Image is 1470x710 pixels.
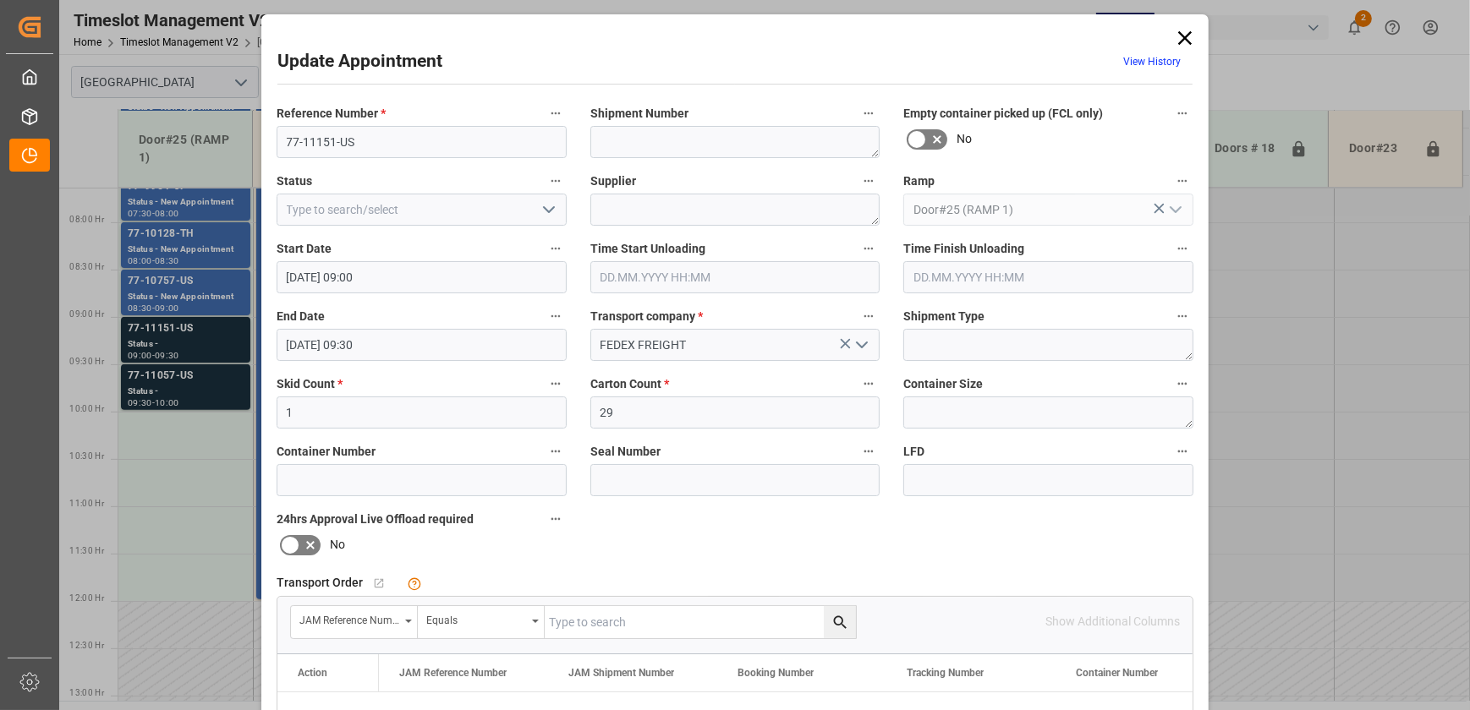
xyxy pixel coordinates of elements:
button: Container Number [545,440,567,462]
input: DD.MM.YYYY HH:MM [277,261,567,293]
span: Start Date [277,240,332,258]
button: End Date [545,305,567,327]
span: Booking Number [738,667,814,679]
input: Type to search/select [903,194,1193,226]
button: Seal Number [858,440,880,462]
span: Transport Order [277,574,363,592]
div: JAM Reference Number [299,609,399,628]
button: Carton Count * [858,373,880,395]
span: Transport company [590,308,703,325]
input: Type to search/select [277,194,567,226]
span: Shipment Number [590,105,688,123]
span: Shipment Type [903,308,985,325]
div: Action [298,667,327,679]
button: Ramp [1171,170,1193,192]
span: Status [277,172,312,190]
span: No [957,130,972,148]
button: open menu [535,197,560,223]
button: Skid Count * [545,373,567,395]
span: Reference Number [277,105,386,123]
span: JAM Shipment Number [568,667,674,679]
input: DD.MM.YYYY HH:MM [903,261,1193,293]
span: Time Finish Unloading [903,240,1024,258]
span: Tracking Number [907,667,984,679]
button: open menu [1161,197,1187,223]
span: Time Start Unloading [590,240,705,258]
button: 24hrs Approval Live Offload required [545,508,567,530]
span: Carton Count [590,375,669,393]
h2: Update Appointment [277,48,442,75]
button: Container Size [1171,373,1193,395]
button: Status [545,170,567,192]
span: Container Number [1076,667,1158,679]
span: Container Size [903,375,983,393]
button: Shipment Type [1171,305,1193,327]
div: Equals [426,609,526,628]
button: open menu [291,606,418,638]
span: No [330,536,345,554]
button: open menu [848,332,874,358]
button: LFD [1171,440,1193,462]
span: JAM Reference Number [399,667,507,679]
span: End Date [277,308,325,325]
button: Supplier [858,170,880,192]
button: Shipment Number [858,102,880,124]
button: Reference Number * [545,102,567,124]
a: View History [1123,56,1181,68]
span: Container Number [277,443,376,461]
span: Seal Number [590,443,661,461]
span: 24hrs Approval Live Offload required [277,511,474,528]
button: Start Date [545,238,567,259]
button: open menu [418,606,545,638]
button: Transport company * [858,305,880,327]
input: DD.MM.YYYY HH:MM [590,261,880,293]
button: Time Finish Unloading [1171,238,1193,259]
span: Ramp [903,172,935,190]
button: search button [824,606,856,638]
button: Time Start Unloading [858,238,880,259]
input: Type to search [545,606,856,638]
input: DD.MM.YYYY HH:MM [277,329,567,361]
span: LFD [903,443,924,461]
button: Empty container picked up (FCL only) [1171,102,1193,124]
span: Skid Count [277,375,343,393]
span: Supplier [590,172,636,190]
span: Empty container picked up (FCL only) [903,105,1103,123]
